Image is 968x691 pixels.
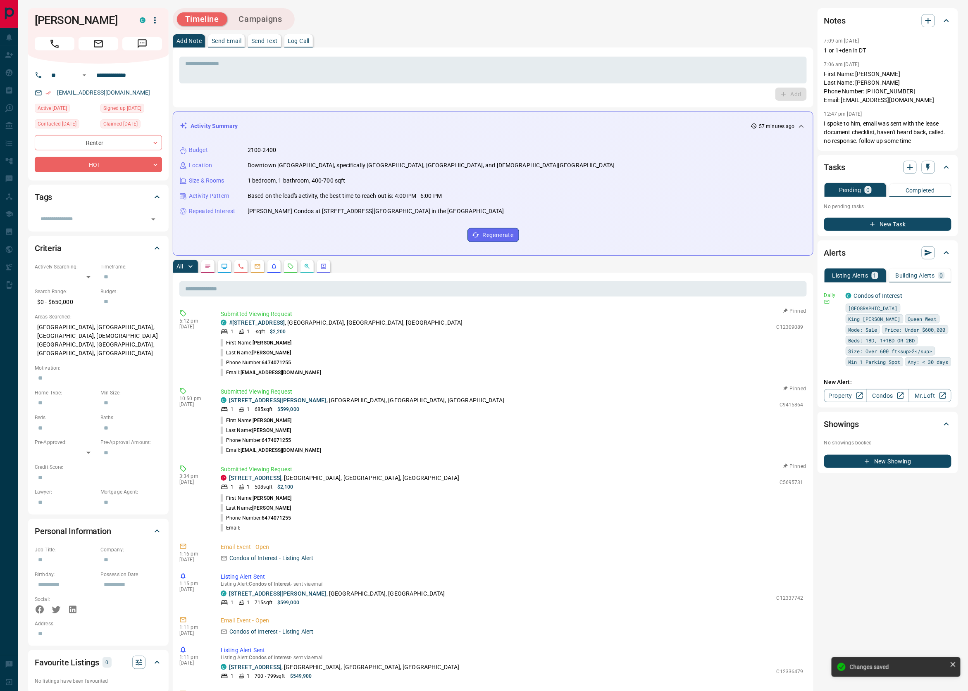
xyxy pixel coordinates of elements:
p: Email Event - Open [221,543,803,551]
p: Listing Alert : - sent via email [221,581,803,587]
p: 1 [247,599,250,606]
p: Search Range: [35,288,96,295]
div: Mon Aug 11 2025 [35,104,96,115]
div: Alerts [824,243,951,263]
p: [DATE] [179,479,208,485]
svg: Emails [254,263,261,270]
p: Home Type: [35,389,96,397]
p: Email: [221,369,321,376]
p: Email: [221,446,321,454]
div: Activity Summary57 minutes ago [180,119,806,134]
p: [PERSON_NAME] Condos at [STREET_ADDRESS][GEOGRAPHIC_DATA] in the [GEOGRAPHIC_DATA] [248,207,504,216]
p: 700 - 799 sqft [255,672,285,680]
p: Location [189,161,212,170]
a: Condos [866,389,909,402]
span: Contacted [DATE] [38,120,76,128]
span: Queen West [908,315,937,323]
p: 12:47 pm [DATE] [824,111,862,117]
p: 685 sqft [255,406,272,413]
button: Open [79,70,89,80]
span: [EMAIL_ADDRESS][DOMAIN_NAME] [241,447,321,453]
p: 1 [247,672,250,680]
p: Log Call [288,38,310,44]
p: First Name: [221,339,292,347]
p: Budget: [100,288,162,295]
p: , [GEOGRAPHIC_DATA], [GEOGRAPHIC_DATA], [GEOGRAPHIC_DATA] [229,396,504,405]
p: Submitted Viewing Request [221,387,803,396]
span: Price: Under $600,000 [885,325,946,334]
p: Job Title: [35,546,96,553]
p: $2,200 [270,328,286,335]
svg: Calls [238,263,244,270]
div: Criteria [35,238,162,258]
span: Email [79,37,118,50]
button: Regenerate [467,228,519,242]
button: Open [148,214,159,225]
button: Campaigns [231,12,291,26]
p: Condos of Interest - Listing Alert [229,554,313,563]
span: Mode: Sale [849,325,877,334]
p: 1 [873,273,877,278]
p: Listing Alert : - sent via email [221,655,803,660]
div: condos.ca [140,17,145,23]
a: [STREET_ADDRESS] [229,664,281,670]
span: [PERSON_NAME] [253,418,291,423]
p: $599,000 [277,599,299,606]
span: Condos of Interest [249,655,291,660]
div: Renter [35,135,162,150]
p: Completed [906,188,935,193]
a: [STREET_ADDRESS][PERSON_NAME] [229,397,327,404]
p: Company: [100,546,162,553]
span: [PERSON_NAME] [252,427,291,433]
p: Activity Pattern [189,192,229,200]
svg: Opportunities [304,263,310,270]
p: Listing Alert Sent [221,646,803,655]
h2: Favourite Listings [35,656,99,669]
p: 1 [247,483,250,491]
p: Birthday: [35,571,96,578]
svg: Notes [205,263,211,270]
p: $0 - $650,000 [35,295,96,309]
div: Tasks [824,157,951,177]
div: Tue Mar 29 2022 [100,104,162,115]
div: property.ca [221,475,227,481]
span: Claimed [DATE] [103,120,138,128]
p: 1 [247,406,250,413]
p: 1 [231,328,234,335]
svg: Lead Browsing Activity [221,263,228,270]
p: [GEOGRAPHIC_DATA], [GEOGRAPHIC_DATA], [GEOGRAPHIC_DATA], [DEMOGRAPHIC_DATA][GEOGRAPHIC_DATA], [GE... [35,321,162,360]
p: 1 [231,599,234,606]
p: Motivation: [35,364,162,372]
p: I spoke to him, email was sent with the lease document checklist, haven't heard back, called. no ... [824,119,951,145]
p: Possession Date: [100,571,162,578]
p: $599,000 [277,406,299,413]
span: [PERSON_NAME] [253,340,291,346]
span: Active [DATE] [38,104,67,112]
div: HOT [35,157,162,172]
div: Mon Oct 21 2024 [100,119,162,131]
p: [DATE] [179,660,208,666]
p: No listings have been favourited [35,677,162,685]
span: [GEOGRAPHIC_DATA] [849,304,898,312]
p: Budget [189,146,208,154]
a: Mr.Loft [909,389,951,402]
h1: [PERSON_NAME] [35,14,127,27]
svg: Agent Actions [320,263,327,270]
p: Condos of Interest - Listing Alert [229,627,313,636]
p: 1 [231,406,234,413]
div: condos.ca [221,591,227,596]
div: Sun Aug 03 2025 [35,119,96,131]
button: Pinned [783,385,807,392]
h2: Tags [35,190,52,204]
p: 1 [231,483,234,491]
p: 57 minutes ago [759,123,795,130]
p: Min Size: [100,389,162,397]
p: Send Email [212,38,241,44]
span: [EMAIL_ADDRESS][DOMAIN_NAME] [241,370,321,375]
p: 1 or 1+den in DT [824,46,951,55]
p: First Name: [PERSON_NAME] Last Name: [PERSON_NAME] Phone Number: [PHONE_NUMBER] Email: [EMAIL_ADD... [824,70,951,104]
p: C12309089 [777,323,803,331]
p: Pre-Approved: [35,439,96,446]
p: [DATE] [179,557,208,563]
p: Pre-Approval Amount: [100,439,162,446]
